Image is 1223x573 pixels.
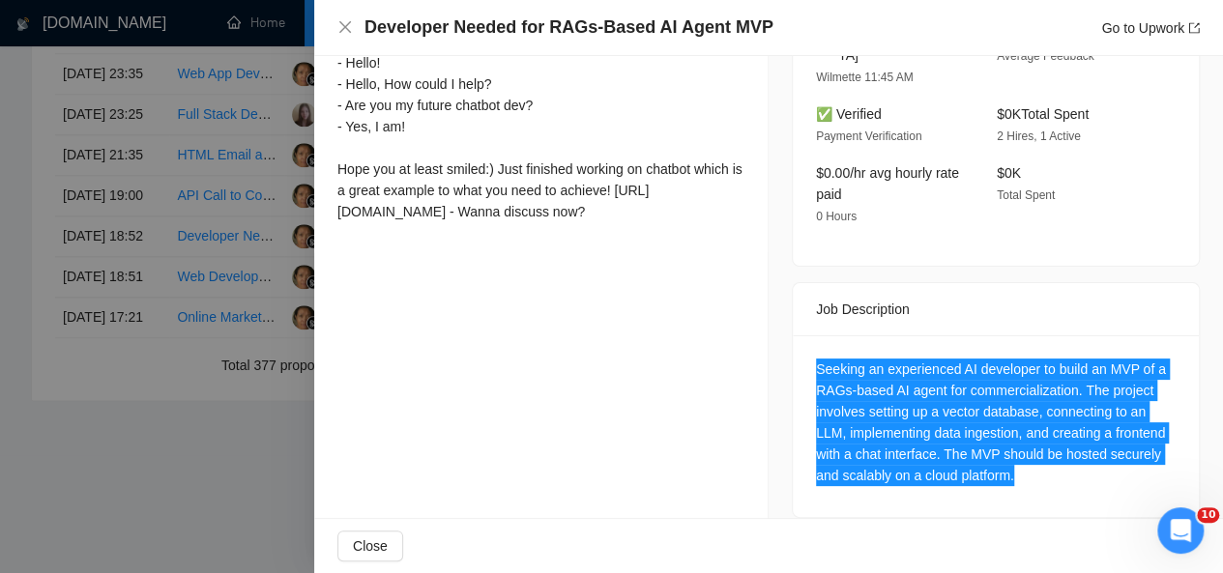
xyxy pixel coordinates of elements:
span: Close [353,535,388,557]
span: Payment Verification [816,129,921,143]
span: Total Spent [997,188,1055,202]
span: Wilmette 11:45 AM [816,71,914,84]
a: Go to Upworkexport [1101,20,1200,36]
div: - Hello! - Hello, How could I help? - Are you my future chatbot dev? - Yes, I am! Hope you at lea... [337,52,744,222]
span: $0K [997,165,1021,181]
div: Seeking an experienced AI developer to build an MVP of a RAGs-based AI agent for commercializatio... [816,358,1176,486]
button: Close [337,530,403,561]
span: Average Feedback [997,49,1094,63]
h4: Developer Needed for RAGs-Based AI Agent MVP [364,15,773,40]
span: export [1188,22,1200,34]
button: Close [337,19,353,36]
span: 0 Hours [816,210,857,223]
span: 2 Hires, 1 Active [997,129,1081,143]
div: Job Description [816,283,1176,335]
span: $0K Total Spent [997,106,1089,122]
span: close [337,19,353,35]
iframe: Intercom live chat [1157,507,1204,554]
span: 10 [1197,507,1219,523]
span: ✅ Verified [816,106,882,122]
span: $0.00/hr avg hourly rate paid [816,165,959,202]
